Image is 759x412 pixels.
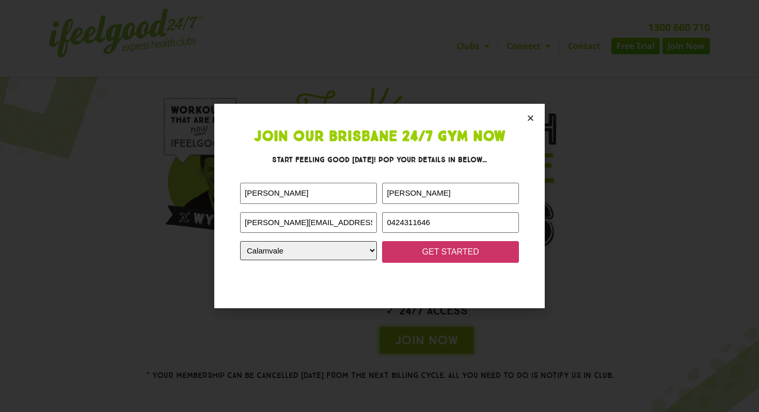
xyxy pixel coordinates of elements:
[382,183,519,204] input: LAST NAME
[240,154,519,165] h3: Start feeling good [DATE]! Pop your details in below...
[240,130,519,144] h1: Join Our Brisbane 24/7 Gym Now
[382,241,519,263] input: GET STARTED
[382,212,519,233] input: PHONE
[240,212,377,233] input: Email
[527,114,534,122] a: Close
[240,183,377,204] input: FIRST NAME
